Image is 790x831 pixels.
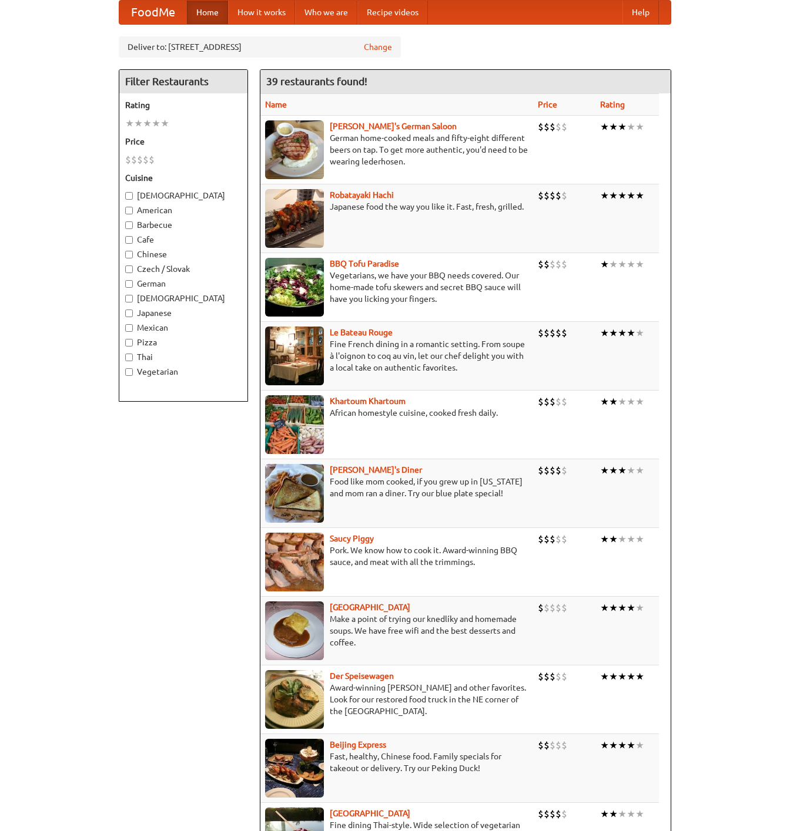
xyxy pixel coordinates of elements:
li: ★ [143,117,152,130]
li: $ [561,327,567,339]
li: ★ [609,670,618,683]
li: $ [561,464,567,477]
input: Mexican [125,324,133,332]
li: $ [550,258,555,271]
li: $ [538,189,544,202]
li: ★ [627,395,635,408]
li: ★ [618,533,627,546]
li: $ [550,464,555,477]
li: ★ [635,258,644,271]
li: ★ [627,739,635,752]
li: ★ [600,395,609,408]
li: ★ [618,120,627,133]
li: ★ [635,808,644,820]
li: $ [550,189,555,202]
p: Make a point of trying our knedlíky and homemade soups. We have free wifi and the best desserts a... [265,613,528,648]
label: Barbecue [125,219,242,231]
li: $ [544,189,550,202]
label: Thai [125,351,242,363]
h5: Price [125,136,242,147]
a: [GEOGRAPHIC_DATA] [330,603,410,612]
li: $ [555,670,561,683]
li: ★ [600,533,609,546]
li: ★ [618,395,627,408]
a: Le Bateau Rouge [330,328,393,337]
li: ★ [600,189,609,202]
label: Mexican [125,322,242,334]
label: Chinese [125,248,242,260]
li: $ [544,601,550,614]
li: ★ [609,601,618,614]
li: $ [561,808,567,820]
li: $ [561,395,567,408]
li: ★ [600,808,609,820]
li: ★ [618,739,627,752]
h5: Cuisine [125,172,242,184]
div: Deliver to: [STREET_ADDRESS] [119,36,401,58]
b: Khartoum Khartoum [330,396,406,406]
a: Robatayaki Hachi [330,190,394,200]
a: FoodMe [119,1,187,24]
input: Pizza [125,339,133,346]
input: Japanese [125,309,133,317]
a: [PERSON_NAME]'s Diner [330,465,422,475]
li: $ [538,395,544,408]
li: $ [538,533,544,546]
input: [DEMOGRAPHIC_DATA] [125,192,133,200]
li: ★ [627,327,635,339]
li: $ [550,808,555,820]
b: Saucy Piggy [330,534,374,543]
img: saucy.jpg [265,533,324,591]
li: ★ [609,258,618,271]
li: $ [538,808,544,820]
li: ★ [134,117,143,130]
img: sallys.jpg [265,464,324,523]
a: [PERSON_NAME]'s German Saloon [330,122,457,131]
li: ★ [618,189,627,202]
li: ★ [635,739,644,752]
input: Barbecue [125,221,133,229]
li: $ [538,670,544,683]
a: Der Speisewagen [330,671,394,681]
li: ★ [627,258,635,271]
li: $ [550,395,555,408]
li: ★ [627,670,635,683]
li: $ [131,153,137,166]
li: $ [538,120,544,133]
li: $ [555,533,561,546]
label: German [125,278,242,290]
h4: Filter Restaurants [119,70,247,93]
li: ★ [609,808,618,820]
li: ★ [618,601,627,614]
li: ★ [635,601,644,614]
li: ★ [600,670,609,683]
b: Beijing Express [330,740,386,749]
li: ★ [609,120,618,133]
li: $ [125,153,131,166]
img: robatayaki.jpg [265,189,324,248]
li: ★ [627,120,635,133]
input: Czech / Slovak [125,265,133,273]
b: BBQ Tofu Paradise [330,259,399,268]
li: $ [555,327,561,339]
li: $ [555,464,561,477]
li: ★ [627,464,635,477]
li: ★ [600,120,609,133]
li: $ [544,808,550,820]
li: ★ [618,670,627,683]
li: ★ [160,117,169,130]
a: [GEOGRAPHIC_DATA] [330,809,410,818]
img: beijing.jpg [265,739,324,798]
img: khartoum.jpg [265,395,324,454]
li: $ [538,327,544,339]
label: Pizza [125,337,242,348]
p: Vegetarians, we have your BBQ needs covered. Our home-made tofu skewers and secret BBQ sauce will... [265,270,528,305]
li: $ [550,670,555,683]
li: ★ [627,601,635,614]
li: $ [550,327,555,339]
li: $ [544,670,550,683]
input: American [125,207,133,214]
li: ★ [635,327,644,339]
